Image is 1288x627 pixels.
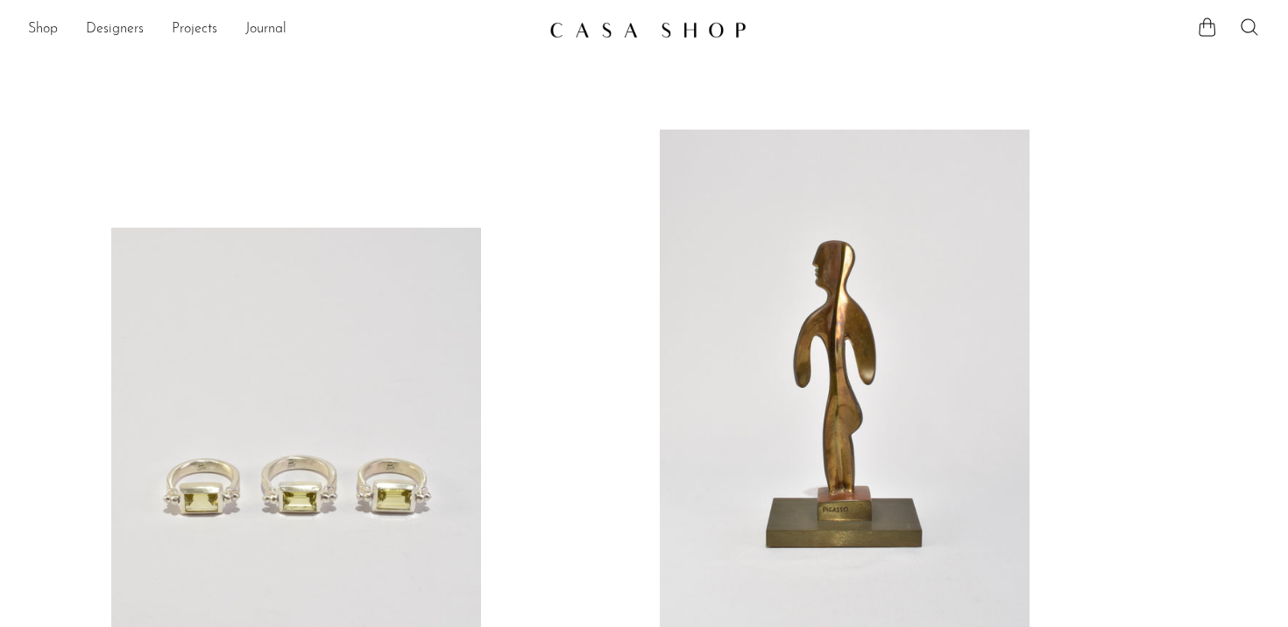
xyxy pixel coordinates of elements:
a: Journal [245,18,287,41]
a: Projects [172,18,217,41]
a: Shop [28,18,58,41]
a: Designers [86,18,144,41]
ul: NEW HEADER MENU [28,15,535,45]
nav: Desktop navigation [28,15,535,45]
